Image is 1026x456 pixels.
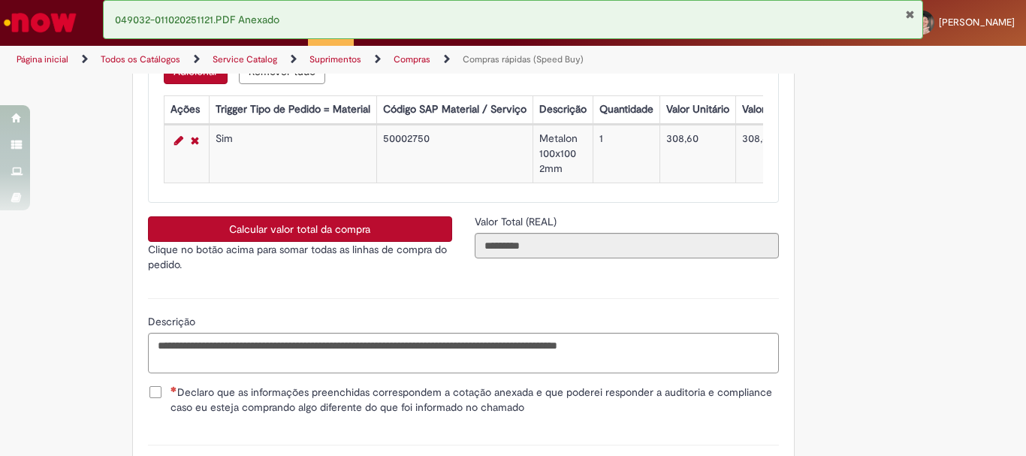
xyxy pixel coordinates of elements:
[309,53,361,65] a: Suprimentos
[533,125,593,183] td: Metalon 100x100 2mm
[735,125,831,183] td: 308,60
[148,242,452,272] p: Clique no botão acima para somar todas as linhas de compra do pedido.
[659,125,735,183] td: 308,60
[101,53,180,65] a: Todos os Catálogos
[939,16,1015,29] span: [PERSON_NAME]
[376,96,533,124] th: Código SAP Material / Serviço
[2,8,79,38] img: ServiceNow
[148,216,452,242] button: Calcular valor total da compra
[115,13,279,26] span: 049032-011020251121.PDF Anexado
[463,53,584,65] a: Compras rápidas (Speed Buy)
[148,333,779,373] textarea: Descrição
[905,8,915,20] button: Fechar Notificação
[170,131,187,149] a: Editar Linha 1
[475,233,779,258] input: Valor Total (REAL)
[593,125,659,183] td: 1
[213,53,277,65] a: Service Catalog
[17,53,68,65] a: Página inicial
[11,46,673,74] ul: Trilhas de página
[209,125,376,183] td: Sim
[735,96,831,124] th: Valor Total Moeda
[170,386,177,392] span: Necessários
[593,96,659,124] th: Quantidade
[209,96,376,124] th: Trigger Tipo de Pedido = Material
[533,96,593,124] th: Descrição
[148,315,198,328] span: Descrição
[475,214,560,229] label: Somente leitura - Valor Total (REAL)
[475,215,560,228] span: Somente leitura - Valor Total (REAL)
[170,385,779,415] span: Declaro que as informações preenchidas correspondem a cotação anexada e que poderei responder a a...
[164,96,209,124] th: Ações
[187,131,203,149] a: Remover linha 1
[394,53,430,65] a: Compras
[376,125,533,183] td: 50002750
[659,96,735,124] th: Valor Unitário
